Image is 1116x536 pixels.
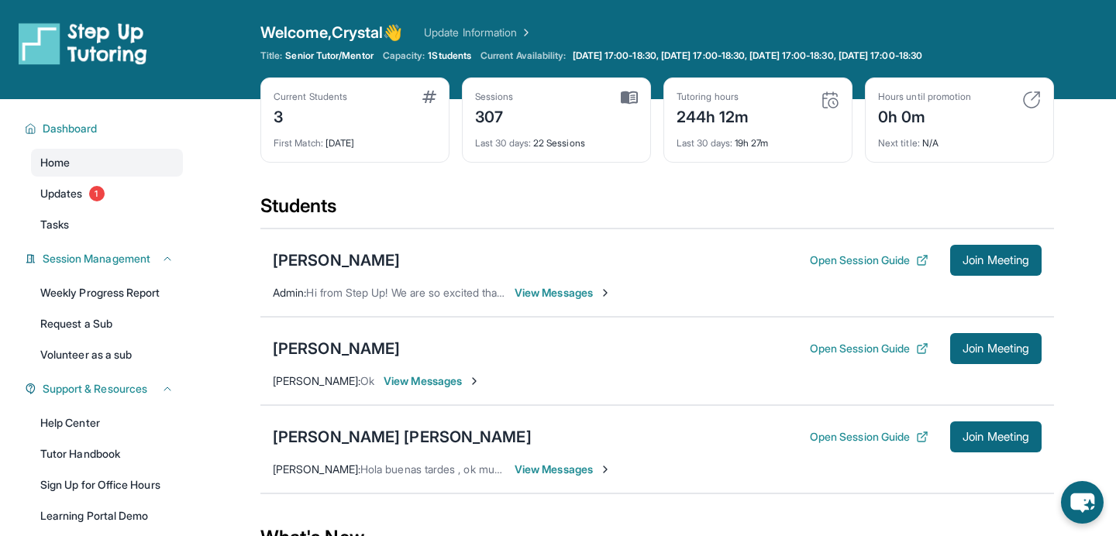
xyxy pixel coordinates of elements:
span: [PERSON_NAME] : [273,374,360,387]
button: Join Meeting [950,333,1042,364]
span: View Messages [515,462,611,477]
span: Last 30 days : [677,137,732,149]
span: View Messages [515,285,611,301]
button: Open Session Guide [810,429,928,445]
span: Join Meeting [963,432,1029,442]
span: Senior Tutor/Mentor [285,50,373,62]
a: Request a Sub [31,310,183,338]
img: Chevron-Right [468,375,480,387]
button: Open Session Guide [810,341,928,356]
a: Updates1 [31,180,183,208]
span: Dashboard [43,121,98,136]
span: Hola buenas tardes , ok muchas gracias ahí estará [360,462,604,476]
div: N/A [878,128,1041,149]
div: 3 [274,103,347,128]
span: First Match : [274,137,323,149]
span: Last 30 days : [475,137,531,149]
span: Home [40,155,70,170]
img: Chevron-Right [599,287,611,299]
a: [DATE] 17:00-18:30, [DATE] 17:00-18:30, [DATE] 17:00-18:30, [DATE] 17:00-18:30 [570,50,925,62]
span: View Messages [384,373,480,389]
div: 19h 27m [677,128,839,149]
span: 1 [89,186,105,201]
span: Title: [260,50,282,62]
div: Hours until promotion [878,91,971,103]
img: Chevron-Right [599,463,611,476]
div: 22 Sessions [475,128,638,149]
div: [DATE] [274,128,436,149]
div: 307 [475,103,514,128]
div: [PERSON_NAME] [273,249,400,271]
button: Join Meeting [950,421,1042,452]
div: Current Students [274,91,347,103]
div: 244h 12m [677,103,749,128]
a: Learning Portal Demo [31,502,183,530]
a: Sign Up for Office Hours [31,471,183,499]
span: Join Meeting [963,256,1029,265]
span: Current Availability: [480,50,566,62]
button: Open Session Guide [810,253,928,268]
div: [PERSON_NAME] [PERSON_NAME] [273,426,532,448]
img: card [1022,91,1041,109]
button: Join Meeting [950,245,1042,276]
span: Next title : [878,137,920,149]
span: [PERSON_NAME] : [273,462,360,476]
span: Admin : [273,286,306,299]
a: Tutor Handbook [31,440,183,468]
a: Tasks [31,211,183,239]
span: Ok [360,374,374,387]
a: Home [31,149,183,177]
img: Chevron Right [517,25,532,40]
button: chat-button [1061,481,1104,524]
div: 0h 0m [878,103,971,128]
div: Tutoring hours [677,91,749,103]
div: Sessions [475,91,514,103]
a: Update Information [424,25,532,40]
span: Updates [40,186,83,201]
span: Welcome, Crystal 👋 [260,22,402,43]
span: Join Meeting [963,344,1029,353]
span: Session Management [43,251,150,266]
span: Capacity: [383,50,425,62]
div: Students [260,194,1054,228]
a: Volunteer as a sub [31,341,183,369]
span: Tasks [40,217,69,232]
span: [DATE] 17:00-18:30, [DATE] 17:00-18:30, [DATE] 17:00-18:30, [DATE] 17:00-18:30 [573,50,922,62]
span: Support & Resources [43,381,147,397]
img: logo [19,22,147,65]
button: Support & Resources [36,381,174,397]
div: [PERSON_NAME] [273,338,400,359]
img: card [621,91,638,105]
img: card [422,91,436,103]
a: Help Center [31,409,183,437]
button: Session Management [36,251,174,266]
span: 1 Students [428,50,471,62]
button: Dashboard [36,121,174,136]
a: Weekly Progress Report [31,279,183,307]
img: card [821,91,839,109]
